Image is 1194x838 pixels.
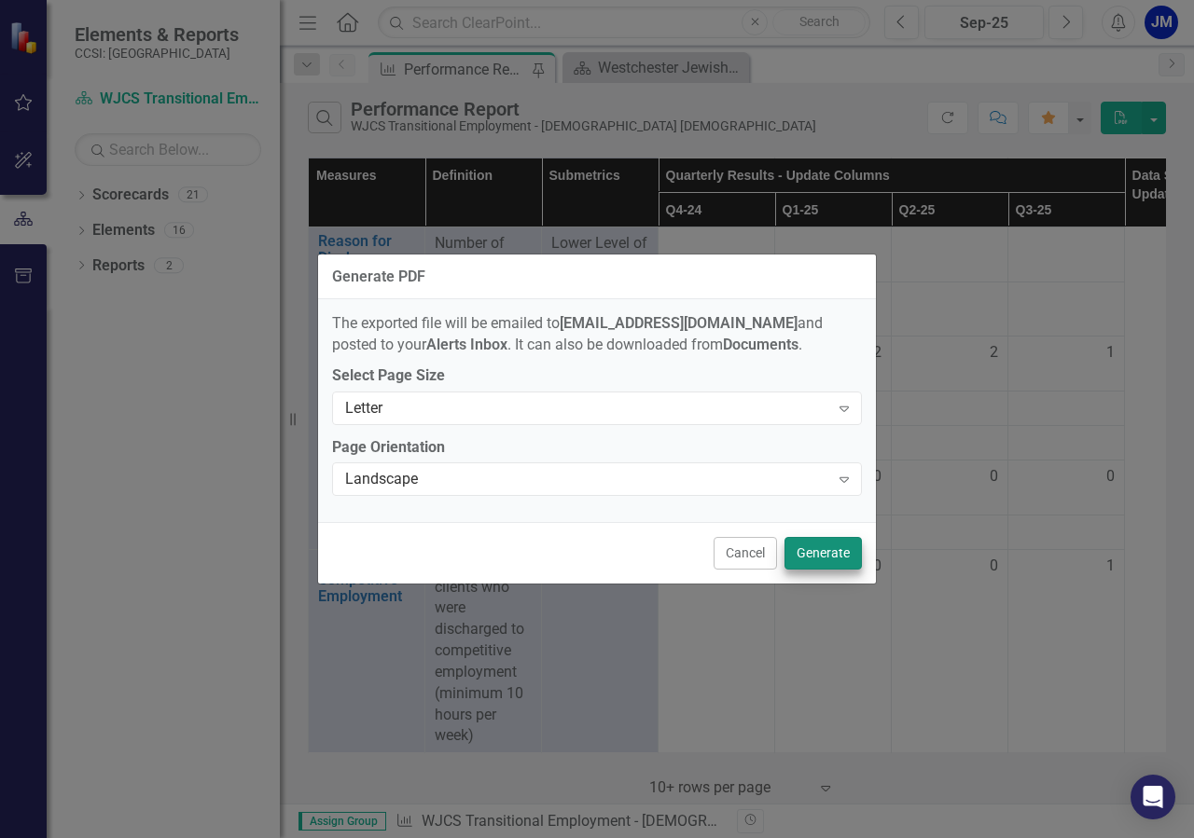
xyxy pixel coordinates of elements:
[784,537,862,570] button: Generate
[345,469,829,490] div: Landscape
[345,397,829,419] div: Letter
[426,336,507,353] strong: Alerts Inbox
[1131,775,1175,819] div: Open Intercom Messenger
[332,437,862,459] label: Page Orientation
[332,268,425,285] div: Generate PDF
[560,314,798,332] strong: [EMAIL_ADDRESS][DOMAIN_NAME]
[714,537,777,570] button: Cancel
[332,314,823,353] span: The exported file will be emailed to and posted to your . It can also be downloaded from .
[723,336,798,353] strong: Documents
[332,365,862,387] label: Select Page Size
